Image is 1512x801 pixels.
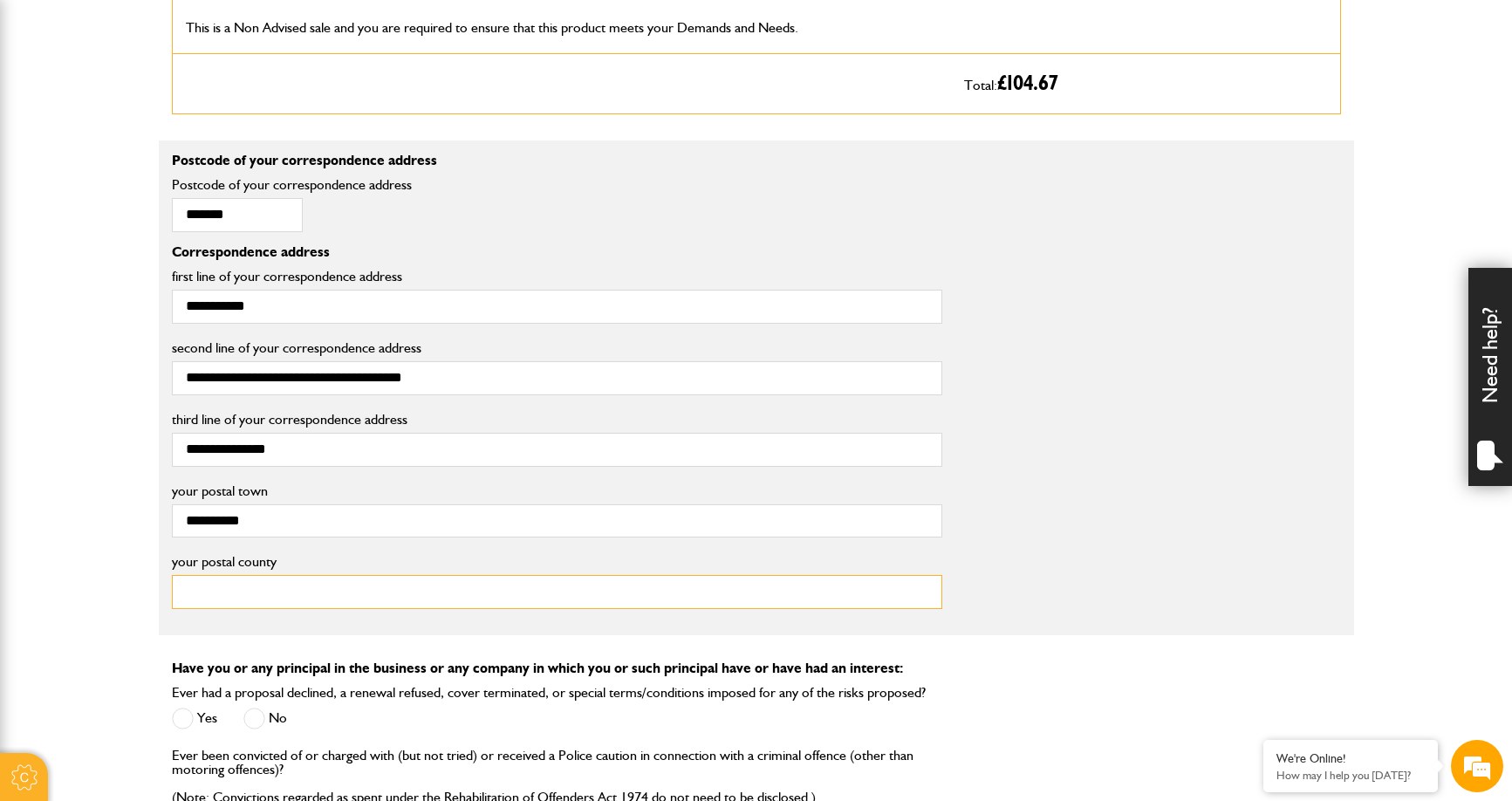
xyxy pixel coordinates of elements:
[172,661,1341,675] p: Have you or any principal in the business or any company in which you or such principal have or h...
[286,9,328,51] div: Minimize live chat window
[172,154,942,168] p: Postcode of your correspondence address
[23,161,318,200] input: Enter your last name
[1007,73,1058,94] span: 104.67
[172,686,926,700] label: Ever had a proposal declined, a renewal refused, cover terminated, or special terms/conditions im...
[172,555,942,569] label: your postal county
[172,708,217,729] label: Yes
[172,341,942,355] label: second line of your correspondence address
[172,484,942,498] label: your postal town
[172,413,942,427] label: third line of your correspondence address
[186,17,938,39] p: This is a Non Advised sale and you are required to ensure that this product meets your Demands an...
[23,316,318,523] textarea: Type your message and hit 'Enter'
[23,264,318,303] input: Enter your phone number
[91,98,293,120] div: Chat with us now
[237,537,317,561] em: Start Chat
[172,178,438,192] label: Postcode of your correspondence address
[172,270,942,284] label: first line of your correspondence address
[1468,268,1512,486] div: Need help?
[1276,769,1425,782] p: How may I help you today?
[243,708,287,729] label: No
[172,245,942,259] p: Correspondence address
[30,97,73,121] img: d_20077148190_company_1631870298795_20077148190
[964,67,1327,100] p: Total:
[23,213,318,251] input: Enter your email address
[997,73,1058,94] span: £
[1276,751,1425,766] div: We're Online!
